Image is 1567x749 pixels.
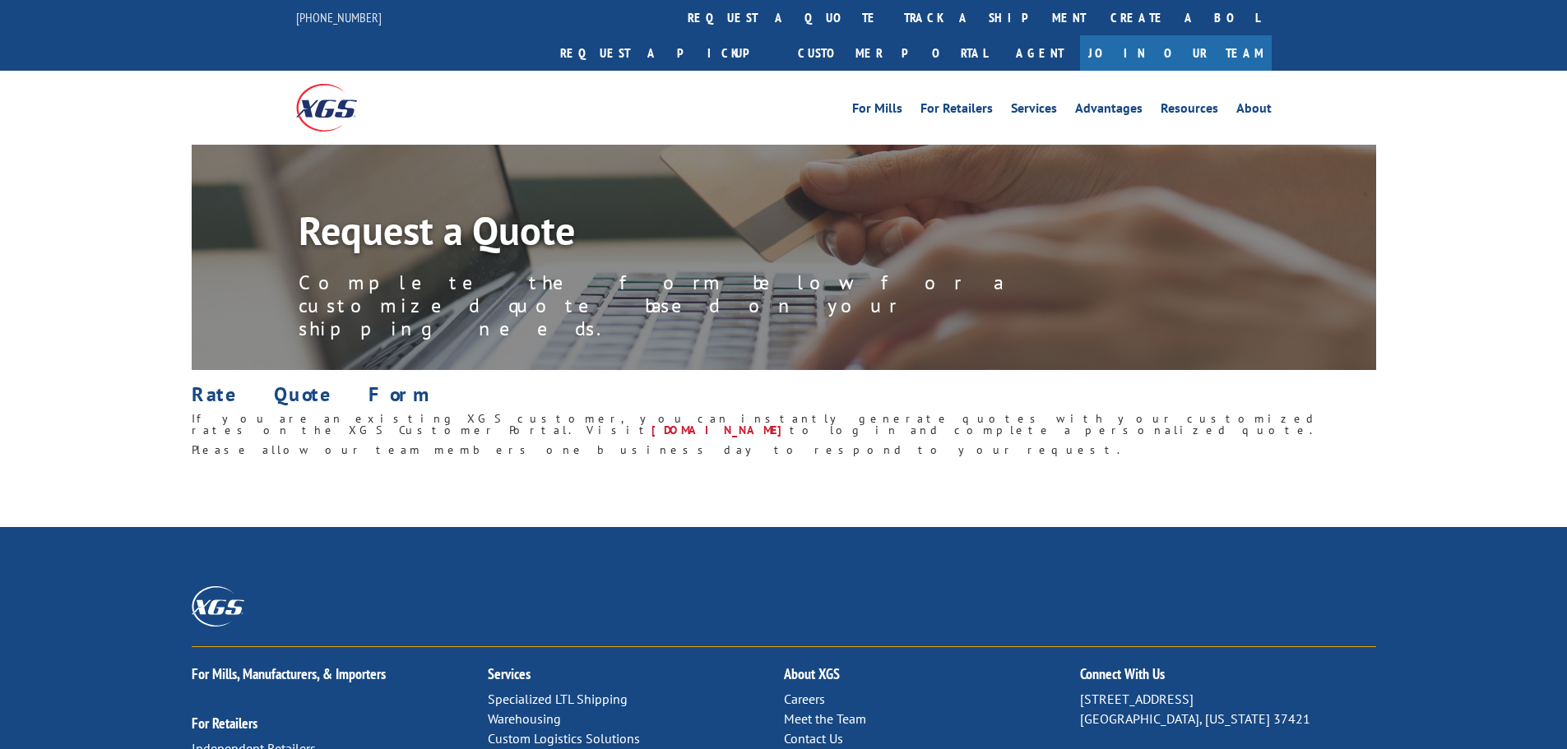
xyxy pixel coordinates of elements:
a: About XGS [784,664,840,683]
a: Join Our Team [1080,35,1272,71]
p: [STREET_ADDRESS] [GEOGRAPHIC_DATA], [US_STATE] 37421 [1080,690,1376,729]
a: For Retailers [920,102,993,120]
span: If you are an existing XGS customer, you can instantly generate quotes with your customized rates... [192,411,1319,437]
h1: Request a Quote [299,210,1039,258]
img: XGS_Logos_ALL_2024_All_White [192,586,244,626]
a: For Mills, Manufacturers, & Importers [192,664,386,683]
a: Request a pickup [548,35,786,71]
h1: Rate Quote Form [192,385,1376,413]
a: For Retailers [192,714,257,733]
a: [PHONE_NUMBER] [296,9,382,25]
a: Contact Us [784,730,843,747]
a: Resources [1161,102,1218,120]
a: Warehousing [488,710,561,727]
a: Meet the Team [784,710,866,727]
h2: Connect With Us [1080,667,1376,690]
a: Agent [999,35,1080,71]
a: Advantages [1075,102,1143,120]
a: For Mills [852,102,902,120]
a: Careers [784,691,825,707]
a: Services [488,664,531,683]
span: to log in and complete a personalized quote. [790,423,1317,437]
a: About [1236,102,1272,120]
h6: Please allow our team members one business day to respond to your request. [192,444,1376,464]
a: Custom Logistics Solutions [488,730,640,747]
a: Specialized LTL Shipping [488,691,628,707]
a: Services [1011,102,1057,120]
a: [DOMAIN_NAME] [651,423,790,437]
a: Customer Portal [786,35,999,71]
p: Complete the form below for a customized quote based on your shipping needs. [299,271,1039,340]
